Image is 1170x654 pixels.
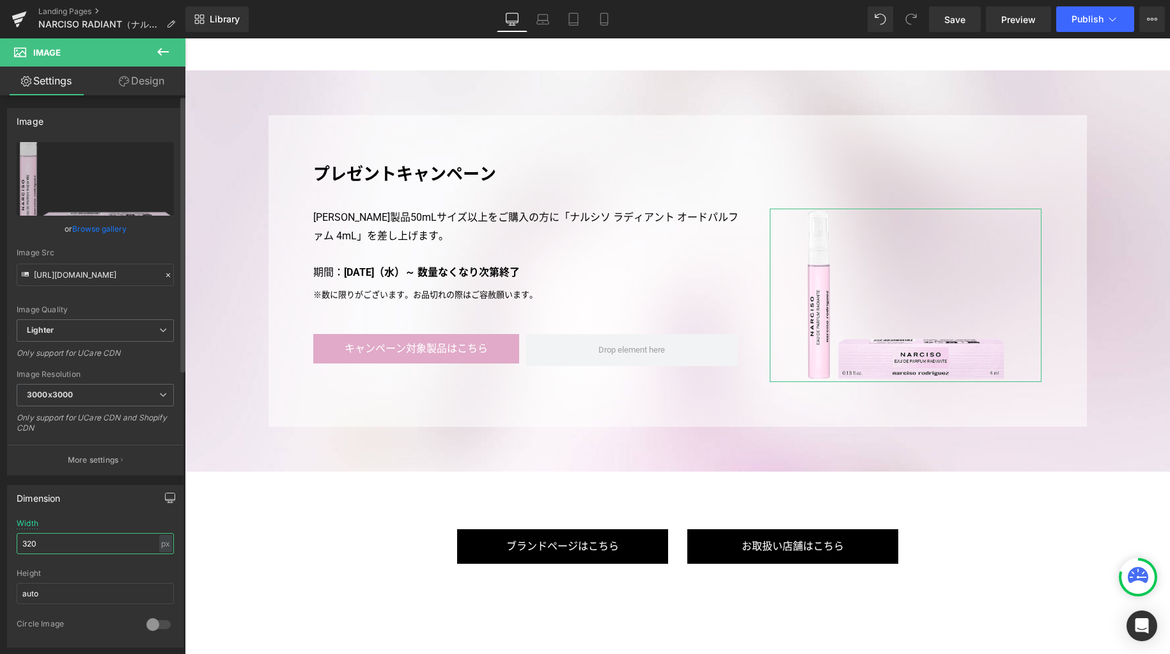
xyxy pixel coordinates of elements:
a: Browse gallery [72,218,127,240]
a: Mobile [589,6,620,32]
input: Link [17,264,174,286]
span: Preview [1001,13,1036,26]
button: Undo [868,6,893,32]
div: px [159,535,172,552]
h3: プレゼントキャンペーン [129,122,857,151]
a: Laptop [527,6,558,32]
div: Image Src [17,248,174,257]
div: Image Resolution [17,370,174,379]
div: Height [17,569,174,578]
b: 3000x3000 [27,390,73,399]
strong: [DATE]（水）～ 数量なくなり次第終了 [159,228,335,240]
div: or [17,222,174,235]
a: Preview [986,6,1051,32]
a: Design [95,67,188,95]
a: お取扱い店舗はこちら [503,491,714,525]
div: Dimension [17,486,61,504]
div: Circle Image [17,619,134,632]
a: ブランドページはこちら [272,491,483,525]
a: Landing Pages [38,6,185,17]
button: Redo [898,6,924,32]
span: Save [944,13,965,26]
a: Tablet [558,6,589,32]
span: Library [210,13,240,25]
p: More settings [68,454,119,466]
a: キャンペーン対象製品はこちら [129,296,334,325]
button: More [1139,6,1165,32]
span: キャンペーン対象製品はこちら [160,304,303,316]
button: Publish [1056,6,1134,32]
div: Width [17,519,38,528]
input: auto [17,583,174,604]
span: Image [33,47,61,58]
span: Publish [1072,14,1104,24]
div: Image [17,109,43,127]
div: Only support for UCare CDN [17,348,174,367]
a: New Library [185,6,249,32]
span: ブランドページはこちら [322,502,434,514]
div: Open Intercom Messenger [1127,610,1157,641]
div: Image Quality [17,305,174,314]
input: auto [17,533,174,554]
b: Lighter [27,325,54,335]
p: [PERSON_NAME]製品50mLサイズ以上をご購入の方に「ナルシソ ラディアント オードパルファム 4mL」を差し上げます。 [129,170,554,207]
span: NARCISO RADIANT（ナルシソ ラディアント）｜[PERSON_NAME] [38,19,161,29]
button: More settings [8,445,183,475]
span: お取扱い店舗はこちら [557,502,659,514]
a: Desktop [497,6,527,32]
p: 期間： [129,225,554,244]
img: オリジナルスカーフ [619,170,823,344]
div: Only support for UCare CDN and Shopify CDN [17,413,174,442]
p: ※数に限りがございます。お品切れの際はご容赦願います。 [129,250,554,264]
